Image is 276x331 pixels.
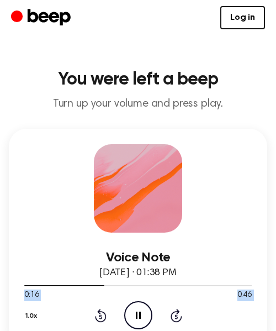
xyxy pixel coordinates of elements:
span: [DATE] · 01:38 PM [99,268,177,278]
h3: Voice Note [24,250,252,265]
a: Beep [11,7,73,29]
button: 1.0x [24,307,41,325]
span: 0:16 [24,290,39,301]
p: Turn up your volume and press play. [9,97,267,111]
span: 0:46 [237,290,252,301]
a: Log in [220,6,265,29]
h1: You were left a beep [9,71,267,88]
